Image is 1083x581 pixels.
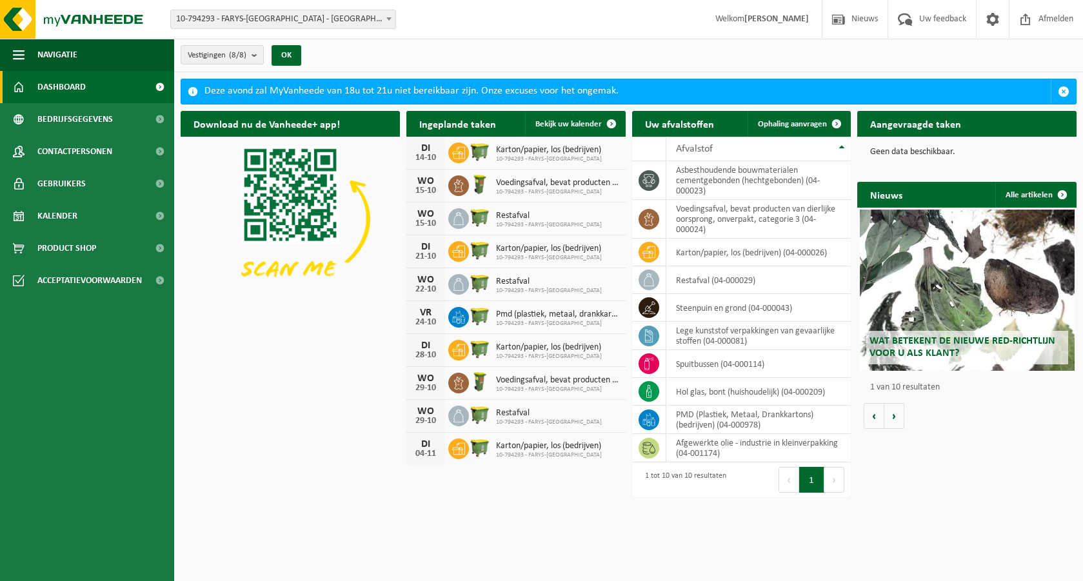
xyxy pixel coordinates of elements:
[496,375,619,386] span: Voedingsafval, bevat producten van dierlijke oorsprong, onverpakt, categorie 3
[870,383,1070,392] p: 1 van 10 resultaten
[413,318,439,327] div: 24-10
[469,173,491,195] img: WB-0060-HPE-GN-50
[666,406,851,434] td: PMD (Plastiek, Metaal, Drankkartons) (bedrijven) (04-000978)
[496,155,602,163] span: 10-794293 - FARYS-[GEOGRAPHIC_DATA]
[469,437,491,458] img: WB-1100-HPE-GN-50
[869,336,1055,359] span: Wat betekent de nieuwe RED-richtlijn voor u als klant?
[666,350,851,378] td: spuitbussen (04-000114)
[857,182,915,207] h2: Nieuws
[496,178,619,188] span: Voedingsafval, bevat producten van dierlijke oorsprong, onverpakt, categorie 3
[469,305,491,327] img: WB-1100-HPE-GN-50
[496,244,602,254] span: Karton/papier, los (bedrijven)
[496,451,602,459] span: 10-794293 - FARYS-[GEOGRAPHIC_DATA]
[188,46,246,65] span: Vestigingen
[995,182,1075,208] a: Alle artikelen
[413,219,439,228] div: 15-10
[37,168,86,200] span: Gebruikers
[413,373,439,384] div: WO
[496,386,619,393] span: 10-794293 - FARYS-[GEOGRAPHIC_DATA]
[413,275,439,285] div: WO
[37,103,113,135] span: Bedrijfsgegevens
[496,441,602,451] span: Karton/papier, los (bedrijven)
[469,272,491,294] img: WB-1100-HPE-GN-50
[639,466,726,494] div: 1 tot 10 van 10 resultaten
[632,111,727,136] h2: Uw afvalstoffen
[496,277,602,287] span: Restafval
[413,439,439,449] div: DI
[37,200,77,232] span: Kalender
[666,239,851,266] td: karton/papier, los (bedrijven) (04-000026)
[413,143,439,153] div: DI
[864,403,884,429] button: Vorige
[496,342,602,353] span: Karton/papier, los (bedrijven)
[413,449,439,458] div: 04-11
[413,417,439,426] div: 29-10
[413,285,439,294] div: 22-10
[469,371,491,393] img: WB-0060-HPE-GN-50
[413,406,439,417] div: WO
[824,467,844,493] button: Next
[469,141,491,162] img: WB-1100-HPE-GN-50
[413,351,439,360] div: 28-10
[666,294,851,322] td: steenpuin en grond (04-000043)
[779,467,799,493] button: Previous
[525,111,624,137] a: Bekijk uw kalender
[170,10,396,29] span: 10-794293 - FARYS-ASSE - ASSE
[413,176,439,186] div: WO
[496,211,602,221] span: Restafval
[496,145,602,155] span: Karton/papier, los (bedrijven)
[870,148,1064,157] p: Geen data beschikbaar.
[666,266,851,294] td: restafval (04-000029)
[666,322,851,350] td: lege kunststof verpakkingen van gevaarlijke stoffen (04-000081)
[748,111,850,137] a: Ophaling aanvragen
[413,384,439,393] div: 29-10
[666,434,851,462] td: afgewerkte olie - industrie in kleinverpakking (04-001174)
[857,111,974,136] h2: Aangevraagde taken
[496,221,602,229] span: 10-794293 - FARYS-[GEOGRAPHIC_DATA]
[229,51,246,59] count: (8/8)
[181,111,353,136] h2: Download nu de Vanheede+ app!
[181,137,400,301] img: Download de VHEPlus App
[413,186,439,195] div: 15-10
[37,71,86,103] span: Dashboard
[676,144,713,154] span: Afvalstof
[535,120,602,128] span: Bekijk uw kalender
[37,135,112,168] span: Contactpersonen
[413,340,439,351] div: DI
[799,467,824,493] button: 1
[666,161,851,200] td: asbesthoudende bouwmaterialen cementgebonden (hechtgebonden) (04-000023)
[272,45,301,66] button: OK
[37,39,77,71] span: Navigatie
[413,308,439,318] div: VR
[496,254,602,262] span: 10-794293 - FARYS-[GEOGRAPHIC_DATA]
[469,338,491,360] img: WB-1100-HPE-GN-50
[496,408,602,419] span: Restafval
[171,10,395,28] span: 10-794293 - FARYS-ASSE - ASSE
[744,14,809,24] strong: [PERSON_NAME]
[666,200,851,239] td: voedingsafval, bevat producten van dierlijke oorsprong, onverpakt, categorie 3 (04-000024)
[37,232,96,264] span: Product Shop
[496,287,602,295] span: 10-794293 - FARYS-[GEOGRAPHIC_DATA]
[496,419,602,426] span: 10-794293 - FARYS-[GEOGRAPHIC_DATA]
[496,353,602,360] span: 10-794293 - FARYS-[GEOGRAPHIC_DATA]
[666,378,851,406] td: hol glas, bont (huishoudelijk) (04-000209)
[37,264,142,297] span: Acceptatievoorwaarden
[204,79,1051,104] div: Deze avond zal MyVanheede van 18u tot 21u niet bereikbaar zijn. Onze excuses voor het ongemak.
[406,111,509,136] h2: Ingeplande taken
[469,239,491,261] img: WB-1100-HPE-GN-50
[496,310,619,320] span: Pmd (plastiek, metaal, drankkartons) (bedrijven)
[496,320,619,328] span: 10-794293 - FARYS-[GEOGRAPHIC_DATA]
[469,404,491,426] img: WB-1100-HPE-GN-50
[413,252,439,261] div: 21-10
[181,45,264,64] button: Vestigingen(8/8)
[413,242,439,252] div: DI
[496,188,619,196] span: 10-794293 - FARYS-[GEOGRAPHIC_DATA]
[469,206,491,228] img: WB-1100-HPE-GN-50
[860,210,1075,371] a: Wat betekent de nieuwe RED-richtlijn voor u als klant?
[884,403,904,429] button: Volgende
[413,153,439,162] div: 14-10
[413,209,439,219] div: WO
[758,120,827,128] span: Ophaling aanvragen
